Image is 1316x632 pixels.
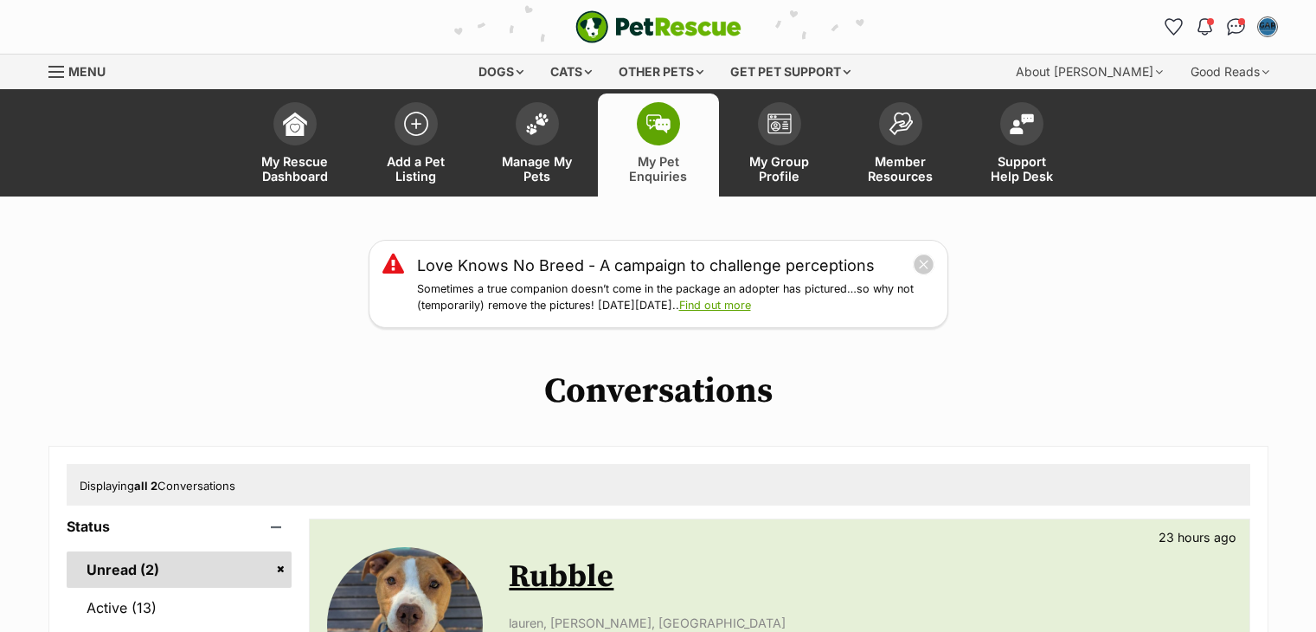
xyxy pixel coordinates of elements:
[1191,13,1219,41] button: Notifications
[1004,55,1175,89] div: About [PERSON_NAME]
[67,519,292,534] header: Status
[575,10,741,43] img: logo-e224e6f780fb5917bec1dbf3a21bbac754714ae5b6737aabdf751b685950b380.svg
[1010,113,1034,134] img: help-desk-icon-fdf02630f3aa405de69fd3d07c3f3aa587a6932b1a1747fa1d2bba05be0121f9.svg
[619,154,697,184] span: My Pet Enquiries
[1227,18,1245,35] img: chat-41dd97257d64d25036548639549fe6c8038ab92f7586957e7f3b1b290dea8141.svg
[575,10,741,43] a: PetRescue
[417,254,875,277] a: Love Knows No Breed - A campaign to challenge perceptions
[80,479,235,493] span: Displaying Conversations
[646,114,671,133] img: pet-enquiries-icon-7e3ad2cf08bfb03b45e93fb7055b45f3efa6380592205ae92323e6603595dc1f.svg
[404,112,428,136] img: add-pet-listing-icon-0afa8454b4691262ce3f59096e99ab1cd57d4a30225e0717b998d2c9b9846f56.svg
[913,254,934,275] button: close
[719,94,840,197] a: My Group Profile
[1160,13,1188,41] a: Favourites
[718,55,863,89] div: Get pet support
[67,551,292,588] a: Unread (2)
[525,113,549,135] img: manage-my-pets-icon-02211641906a0b7f246fdf0571729dbe1e7629f14944591b6c1af311fb30b64b.svg
[356,94,477,197] a: Add a Pet Listing
[607,55,716,89] div: Other pets
[48,55,118,86] a: Menu
[509,614,1231,632] p: lauren, [PERSON_NAME], [GEOGRAPHIC_DATA]
[1160,13,1281,41] ul: Account quick links
[509,558,613,597] a: Rubble
[234,94,356,197] a: My Rescue Dashboard
[767,113,792,134] img: group-profile-icon-3fa3cf56718a62981997c0bc7e787c4b2cf8bcc04b72c1350f741eb67cf2f40e.svg
[283,112,307,136] img: dashboard-icon-eb2f2d2d3e046f16d808141f083e7271f6b2e854fb5c12c21221c1fb7104beca.svg
[862,154,940,184] span: Member Resources
[377,154,455,184] span: Add a Pet Listing
[1197,18,1211,35] img: notifications-46538b983faf8c2785f20acdc204bb7945ddae34d4c08c2a6579f10ce5e182be.svg
[961,94,1082,197] a: Support Help Desk
[1223,13,1250,41] a: Conversations
[840,94,961,197] a: Member Resources
[1159,528,1236,546] p: 23 hours ago
[68,64,106,79] span: Menu
[67,590,292,626] a: Active (13)
[741,154,818,184] span: My Group Profile
[1254,13,1281,41] button: My account
[538,55,604,89] div: Cats
[679,299,751,312] a: Find out more
[1178,55,1281,89] div: Good Reads
[477,94,598,197] a: Manage My Pets
[134,479,157,493] strong: all 2
[498,154,576,184] span: Manage My Pets
[1259,18,1276,35] img: Chelsea Cheavin profile pic
[417,281,934,314] p: Sometimes a true companion doesn’t come in the package an adopter has pictured…so why not (tempor...
[466,55,536,89] div: Dogs
[256,154,334,184] span: My Rescue Dashboard
[598,94,719,197] a: My Pet Enquiries
[983,154,1061,184] span: Support Help Desk
[889,112,913,135] img: member-resources-icon-8e73f808a243e03378d46382f2149f9095a855e16c252ad45f914b54edf8863c.svg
